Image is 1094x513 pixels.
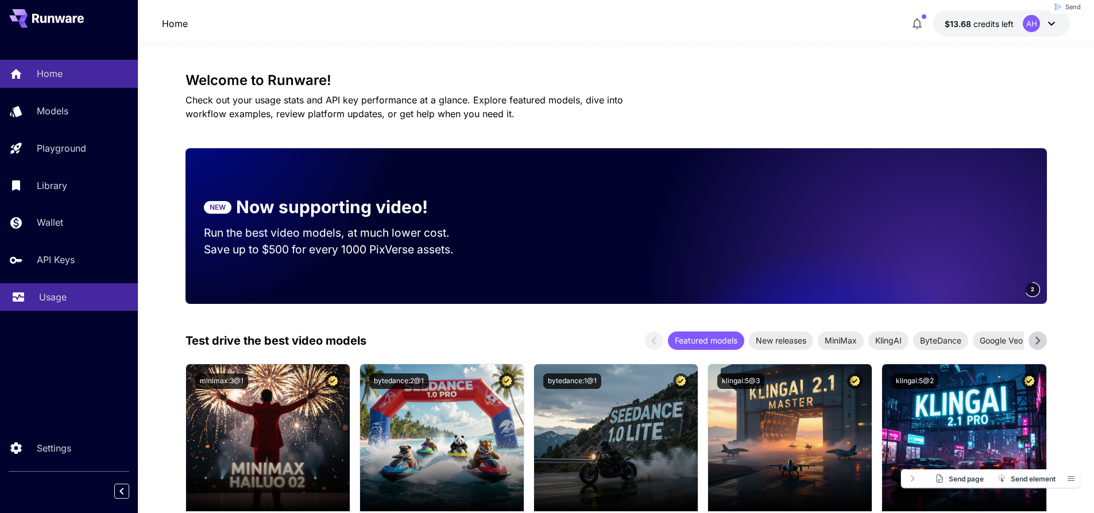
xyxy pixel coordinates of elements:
button: $13.68404AH [933,10,1070,37]
p: Settings [37,441,71,455]
button: Certified Model – Vetted for best performance and includes a commercial license. [325,373,341,389]
button: Certified Model – Vetted for best performance and includes a commercial license. [673,373,689,389]
button: klingai:5@2 [891,373,938,389]
span: New releases [749,334,813,346]
span: Google Veo [973,334,1030,346]
span: $13.68 [945,19,973,29]
a: Home [162,17,188,30]
p: Models [37,104,68,118]
button: bytedance:2@1 [369,373,428,389]
img: alt [708,364,872,511]
span: credits left [973,19,1014,29]
img: alt [360,364,524,511]
button: Collapse sidebar [114,484,129,499]
button: Certified Model – Vetted for best performance and includes a commercial license. [1022,373,1037,389]
div: ByteDance [913,331,968,350]
p: Run the best video models, at much lower cost. [204,225,471,241]
button: bytedance:1@1 [543,373,601,389]
div: Collapse sidebar [123,481,138,502]
p: NEW [210,202,226,213]
div: KlingAI [868,331,909,350]
p: API Keys [37,253,75,267]
p: Playground [37,141,86,155]
p: Test drive the best video models [185,332,366,349]
nav: breadcrumb [162,17,188,30]
span: Check out your usage stats and API key performance at a glance. Explore featured models, dive int... [185,94,623,119]
span: KlingAI [868,334,909,346]
span: ByteDance [913,334,968,346]
img: alt [882,364,1046,511]
p: Save up to $500 for every 1000 PixVerse assets. [204,241,471,258]
span: 2 [1031,285,1034,294]
img: alt [534,364,698,511]
p: Usage [39,290,67,304]
span: MiniMax [818,334,864,346]
p: Library [37,179,67,192]
div: New releases [749,331,813,350]
span: Featured models [668,334,744,346]
button: Certified Model – Vetted for best performance and includes a commercial license. [847,373,863,389]
h3: Welcome to Runware! [185,72,1047,88]
div: $13.68404 [945,18,1014,30]
p: Now supporting video! [236,194,428,220]
button: Certified Model – Vetted for best performance and includes a commercial license. [499,373,515,389]
p: Wallet [37,215,63,229]
img: alt [186,364,350,511]
div: Featured models [668,331,744,350]
button: klingai:5@3 [717,373,764,389]
div: MiniMax [818,331,864,350]
p: Home [37,67,63,80]
button: minimax:3@1 [195,373,248,389]
div: AH [1023,15,1040,32]
div: Google Veo [973,331,1030,350]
